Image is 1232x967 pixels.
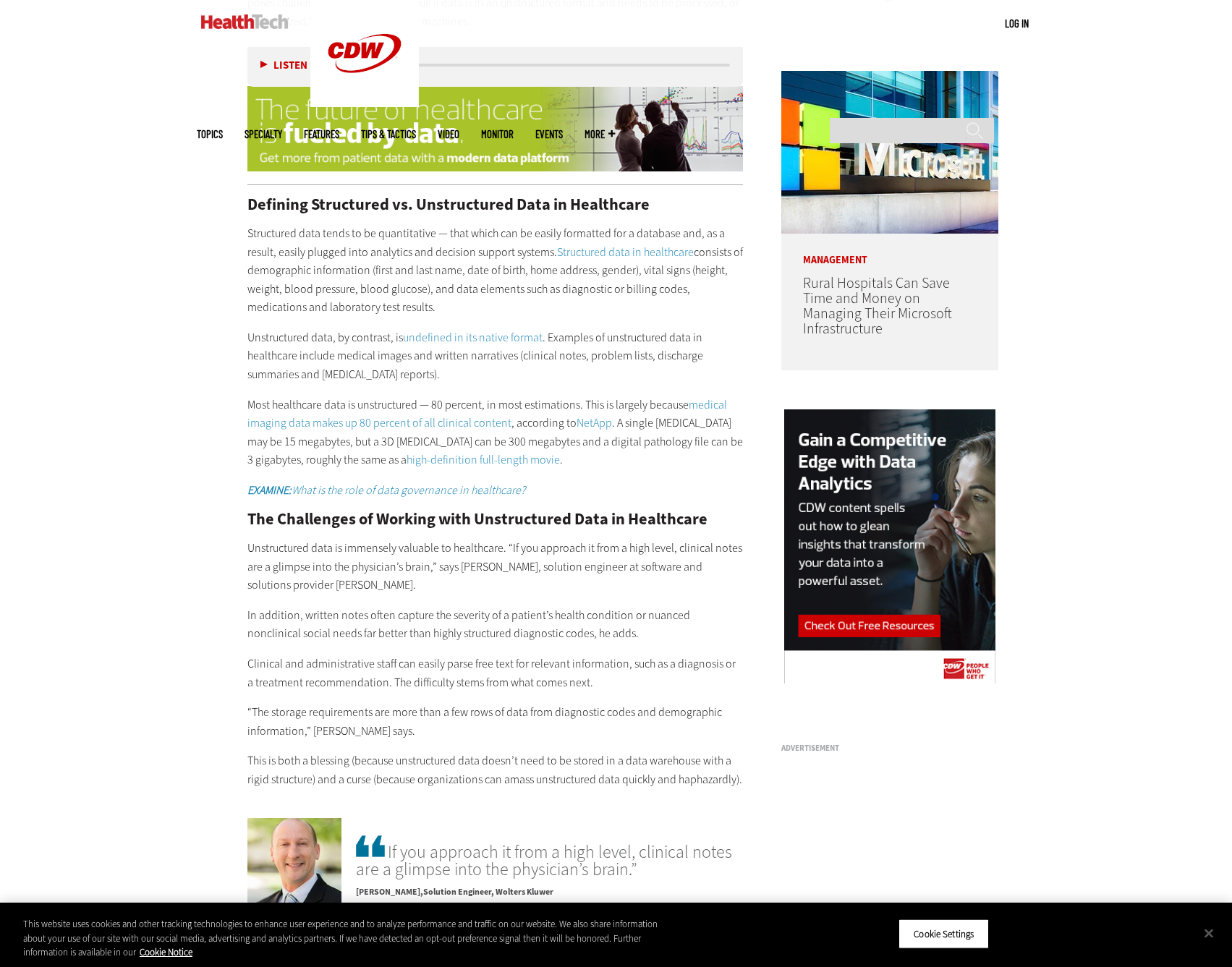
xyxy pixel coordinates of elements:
a: CDW [310,95,419,111]
a: Features [304,129,339,140]
a: undefined in its native format [403,330,543,345]
a: Tips & Tactics [361,129,416,140]
button: Cookie Settings [898,919,989,949]
p: “The storage requirements are more than a few rows of data from diagnostic codes and demographic ... [247,703,744,740]
p: Most healthcare data is unstructured — 80 percent, in most estimations. This is largely because ,... [247,396,744,469]
a: Events [535,129,563,140]
p: Management [781,234,998,265]
span: Topics [197,129,223,140]
span: [PERSON_NAME] [356,886,423,898]
p: Structured data tends to be quantitative — that which can be easily formatted for a database and,... [247,224,744,317]
a: Rural Hospitals Can Save Time and Money on Managing Their Microsoft Infrastructure [803,273,952,338]
a: NetApp [577,415,612,430]
h2: Defining Structured vs. Unstructured Data in Healthcare [247,197,744,213]
a: EXAMINE:What is the role of data governance in healthcare? [247,482,525,498]
em: EXAMINE: [247,482,292,498]
img: Microsoft building [781,71,998,234]
a: high-definition full-length movie [407,452,560,467]
p: This is both a blessing (because unstructured data doesn’t need to be stored in a data warehouse ... [247,751,744,788]
p: In addition, written notes often capture the severity of a patient’s health condition or nuanced ... [247,606,744,643]
em: What is the role of data governance in healthcare? [292,482,525,498]
button: Close [1193,917,1225,949]
span: More [585,129,615,140]
a: More information about your privacy [140,946,192,958]
span: Specialty [245,129,282,140]
a: Log in [1005,17,1029,30]
p: Unstructured data is immensely valuable to healthcare. “If you approach it from a high level, cli... [247,539,744,595]
a: Structured data in healthcare [557,244,694,260]
img: Brian Laberge [247,818,341,912]
img: data analytics right rail [784,409,995,686]
div: User menu [1005,16,1029,31]
div: This website uses cookies and other tracking technologies to enhance user experience and to analy... [23,917,678,960]
p: Clinical and administrative staff can easily parse free text for relevant information, such as a ... [247,655,744,691]
img: Home [201,14,289,29]
h2: The Challenges of Working with Unstructured Data in Healthcare [247,511,744,527]
a: Video [438,129,459,140]
p: Solution Engineer, Wolters Kluwer [356,878,743,899]
h3: Advertisement [781,744,998,752]
span: If you approach it from a high level, clinical notes are a glimpse into the physician’s brain.” [356,832,743,878]
p: Unstructured data, by contrast, is . Examples of unstructured data in healthcare include medical ... [247,328,744,384]
a: MonITor [481,129,514,140]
